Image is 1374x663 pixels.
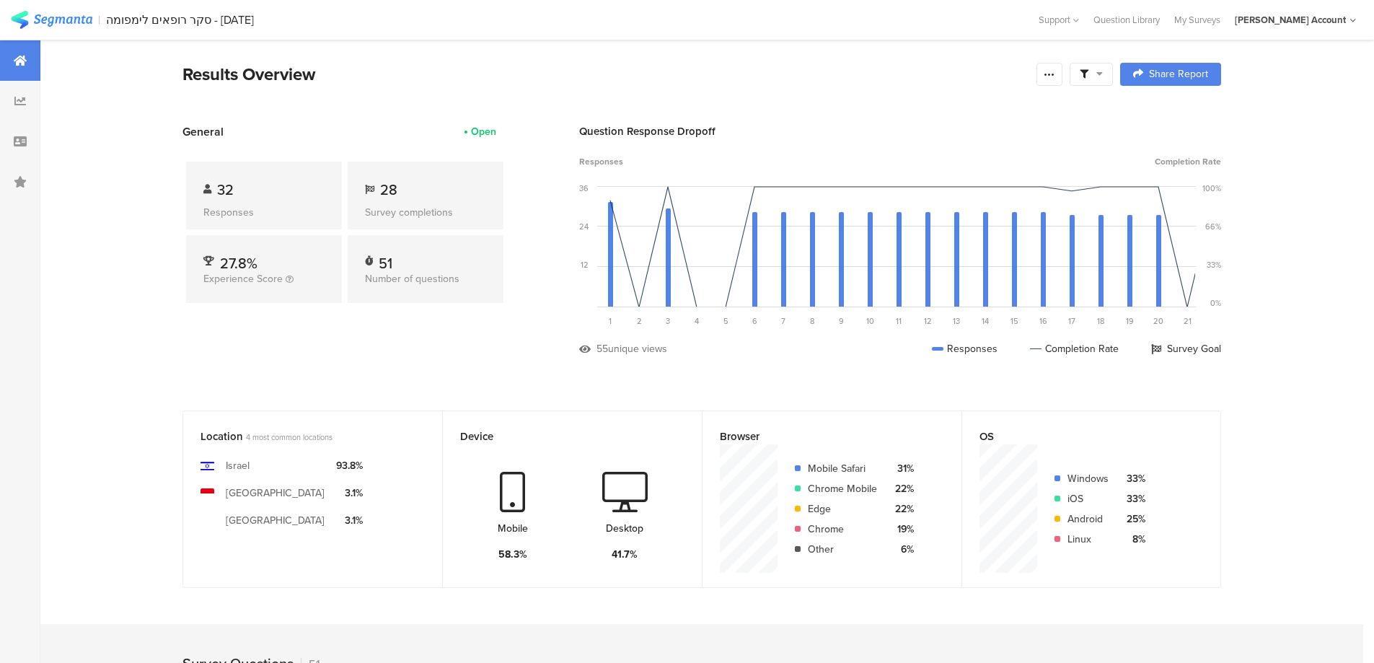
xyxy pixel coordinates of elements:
div: 25% [1120,511,1145,527]
span: 27.8% [220,253,257,274]
span: 15 [1010,315,1018,327]
span: 32 [217,179,234,201]
span: Responses [579,155,623,168]
div: 0% [1210,297,1221,309]
div: 33% [1120,471,1145,486]
div: 100% [1202,183,1221,194]
span: 3 [666,315,670,327]
span: 14 [982,315,989,327]
div: 55 [596,341,608,356]
a: My Surveys [1167,13,1228,27]
div: 33% [1207,259,1221,271]
div: 6% [889,542,914,557]
div: Chrome [808,522,877,537]
div: 3.1% [336,486,363,501]
span: 2 [637,315,642,327]
div: Other [808,542,877,557]
div: Open [471,124,496,139]
div: 51 [379,253,392,267]
div: Responses [932,341,998,356]
a: Question Library [1086,13,1167,27]
span: 4 most common locations [246,431,333,443]
span: 1 [609,315,612,327]
span: 11 [896,315,902,327]
div: Results Overview [182,61,1029,87]
div: 19% [889,522,914,537]
div: | [98,12,100,28]
span: 6 [752,315,757,327]
div: unique views [608,341,667,356]
div: 24 [579,221,589,232]
span: 17 [1068,315,1075,327]
span: 13 [953,315,960,327]
span: 10 [866,315,874,327]
div: סקר רופאים לימפומה - [DATE] [106,13,254,27]
div: Device [460,429,661,444]
div: Edge [808,501,877,517]
div: Question Response Dropoff [579,123,1221,139]
div: 22% [889,481,914,496]
div: [GEOGRAPHIC_DATA] [226,486,325,501]
div: Windows [1067,471,1109,486]
span: 7 [781,315,785,327]
div: 8% [1120,532,1145,547]
div: Support [1039,9,1079,31]
div: Israel [226,458,250,473]
img: segmanta logo [11,11,92,29]
div: Survey Goal [1151,341,1221,356]
div: Mobile Safari [808,461,877,476]
span: 28 [380,179,397,201]
div: 66% [1205,221,1221,232]
div: [GEOGRAPHIC_DATA] [226,513,325,528]
div: OS [979,429,1179,444]
span: Share Report [1149,69,1208,79]
span: General [182,123,224,140]
div: Desktop [606,521,643,536]
div: iOS [1067,491,1109,506]
div: 93.8% [336,458,363,473]
span: 5 [723,315,728,327]
span: 16 [1039,315,1047,327]
div: Completion Rate [1030,341,1119,356]
span: Experience Score [203,271,283,286]
div: 12 [581,259,589,271]
span: 12 [924,315,932,327]
div: 58.3% [498,547,527,562]
span: 19 [1126,315,1134,327]
div: Location [201,429,401,444]
div: Mobile [498,521,528,536]
span: 21 [1184,315,1192,327]
span: 8 [810,315,814,327]
span: 9 [839,315,844,327]
div: Linux [1067,532,1109,547]
span: Number of questions [365,271,459,286]
div: 36 [579,183,589,194]
div: 31% [889,461,914,476]
div: Android [1067,511,1109,527]
span: 20 [1153,315,1163,327]
span: Completion Rate [1155,155,1221,168]
div: 22% [889,501,914,517]
div: 41.7% [612,547,638,562]
div: Browser [720,429,920,444]
div: Responses [203,205,325,220]
div: 3.1% [336,513,363,528]
div: [PERSON_NAME] Account [1235,13,1346,27]
div: Chrome Mobile [808,481,877,496]
div: Survey completions [365,205,486,220]
span: 18 [1097,315,1104,327]
span: 4 [695,315,699,327]
div: 33% [1120,491,1145,506]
